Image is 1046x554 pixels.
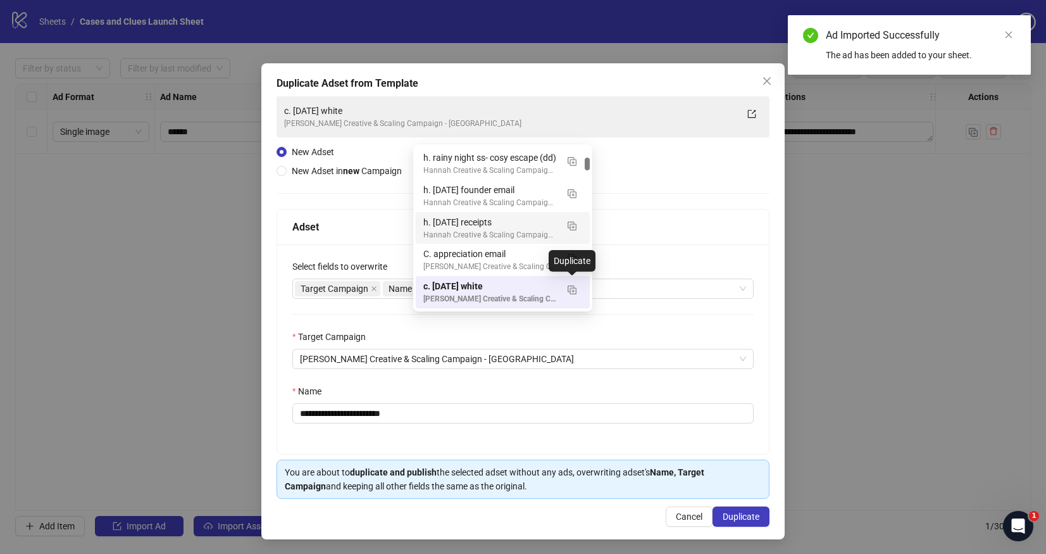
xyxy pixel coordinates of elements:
div: h. halloween receipts [416,212,590,244]
div: Ad Imported Successfully [826,28,1016,43]
div: C. appreciation email [416,244,590,276]
img: Duplicate [568,286,576,294]
button: Duplicate [713,507,769,527]
img: Duplicate [568,222,576,230]
div: The ad has been added to your sheet. [826,48,1016,62]
span: close [1004,30,1013,39]
div: h. [DATE] founder email [423,183,557,197]
div: Hannah Creative & Scaling Campaign - [GEOGRAPHIC_DATA] [423,197,557,209]
div: h. rainy night ss- cosy escape (dd) [423,151,557,165]
div: Adset [292,219,754,235]
button: Cancel [666,507,713,527]
span: Alice Creative & Scaling Campaign - UK [300,349,746,368]
div: [PERSON_NAME] Creative & Scaling Campaign - [GEOGRAPHIC_DATA] [423,261,557,273]
button: Duplicate [562,183,582,203]
label: Target Campaign [292,330,374,344]
div: [PERSON_NAME] Creative & Scaling Campaign - [GEOGRAPHIC_DATA] [284,118,737,130]
span: Duplicate [723,512,759,522]
div: c. halloween white [416,276,590,308]
div: Duplicate [549,250,595,272]
button: Duplicate [562,151,582,171]
span: New Adset [292,147,334,157]
span: close [762,76,772,86]
button: Duplicate [562,247,582,267]
button: Duplicate [562,215,582,236]
span: New Adset in Campaign [292,166,402,176]
iframe: Intercom live chat [1003,511,1033,541]
div: c. halloween us v them [416,308,590,341]
div: C. appreciation email [423,247,557,261]
div: c. [DATE] white [284,104,737,118]
span: check-circle [803,28,818,43]
img: Duplicate [568,189,576,198]
div: c. [DATE] white [423,279,557,293]
span: export [747,110,756,118]
label: Name [292,384,330,398]
span: Target Campaign [301,282,368,296]
div: h. [DATE] receipts [423,215,557,229]
span: Cancel [676,512,702,522]
strong: duplicate and publish [350,467,437,477]
span: Name [389,282,412,296]
div: You are about to the selected adset without any ads, overwriting adset's and keeping all other fi... [285,465,761,493]
strong: new [343,166,359,176]
div: Duplicate Adset from Template [277,76,769,91]
button: Close [757,71,777,91]
a: Close [1002,28,1016,42]
label: Select fields to overwrite [292,260,395,274]
span: close [371,286,377,292]
strong: Name, Target Campaign [285,467,704,491]
img: Duplicate [568,157,576,166]
div: h. halloween founder email [416,180,590,212]
span: Name [383,281,424,296]
span: 1 [1029,511,1039,521]
div: Hannah Creative & Scaling Campaign - [GEOGRAPHIC_DATA] [423,165,557,177]
button: Duplicate [562,279,582,299]
div: Hannah Creative & Scaling Campaign - [GEOGRAPHIC_DATA] [423,229,557,241]
div: [PERSON_NAME] Creative & Scaling Campaign - [GEOGRAPHIC_DATA] [423,293,557,305]
span: Target Campaign [295,281,380,296]
div: h. rainy night ss- cosy escape (dd) [416,148,590,180]
input: Name [292,403,754,424]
